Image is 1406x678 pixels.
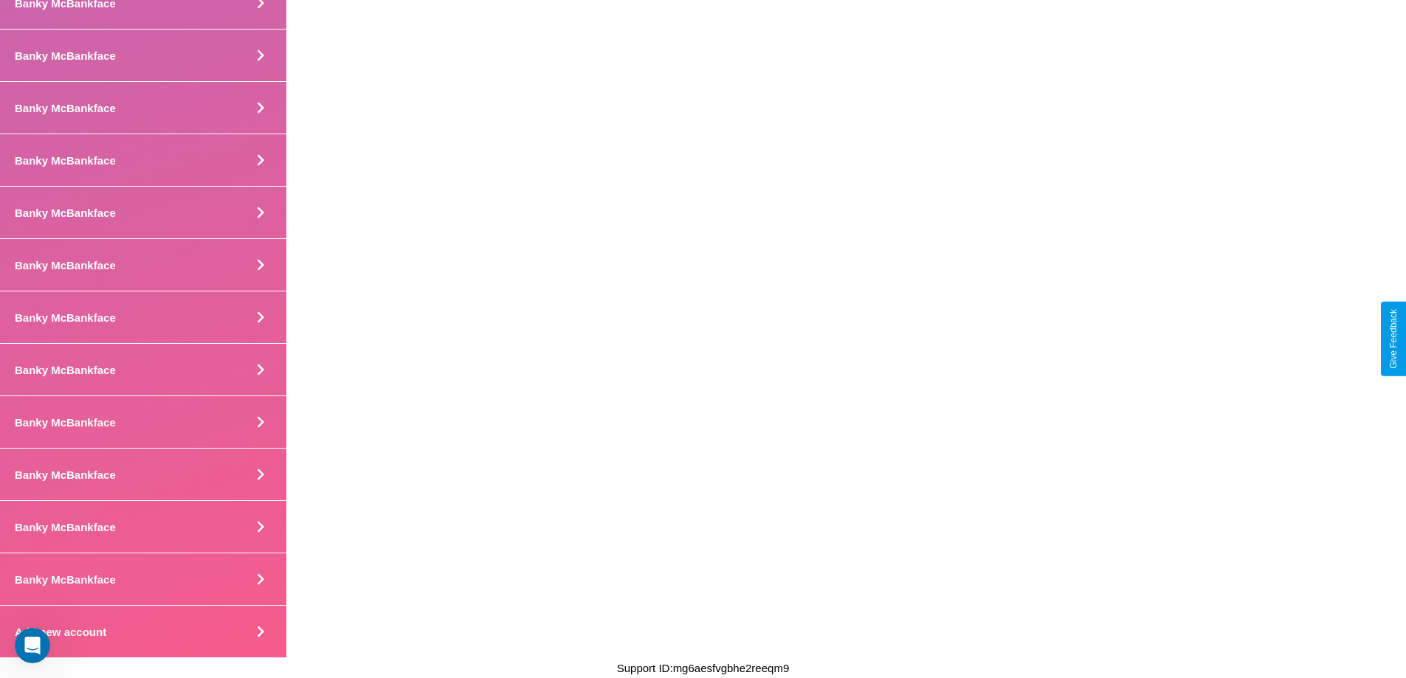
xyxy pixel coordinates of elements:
h4: Banky McBankface [15,259,116,271]
div: Give Feedback [1388,309,1399,369]
iframe: Intercom live chat [15,628,50,663]
h4: Banky McBankface [15,468,116,481]
h4: Banky McBankface [15,207,116,219]
p: Support ID: mg6aesfvgbhe2reeqm9 [617,658,789,678]
h4: Add new account [15,626,106,638]
h4: Banky McBankface [15,416,116,429]
h4: Banky McBankface [15,49,116,62]
h4: Banky McBankface [15,154,116,167]
h4: Banky McBankface [15,102,116,114]
h4: Banky McBankface [15,311,116,324]
h4: Banky McBankface [15,521,116,533]
h4: Banky McBankface [15,573,116,586]
h4: Banky McBankface [15,364,116,376]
